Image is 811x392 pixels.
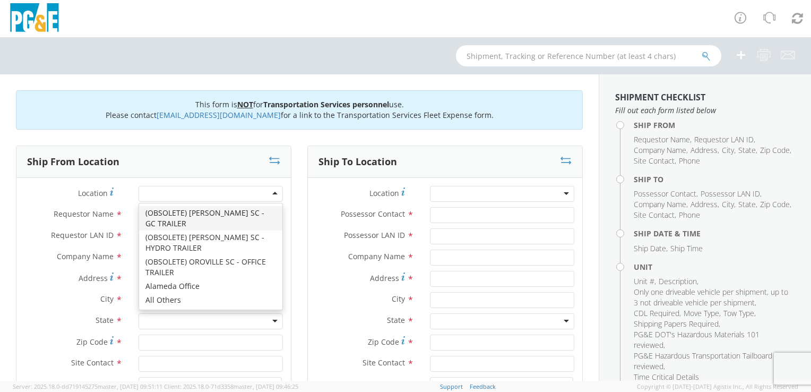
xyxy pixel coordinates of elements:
h4: Ship Date & Time [634,229,795,237]
li: , [760,145,791,156]
li: , [659,276,698,287]
li: , [701,189,762,199]
li: , [738,145,757,156]
span: Only one driveable vehicle per shipment, up to 3 not driveable vehicle per shipment [634,287,788,308]
span: Site Contact [634,156,675,166]
div: (OBSOLETE) [PERSON_NAME] SC - GC TRAILER [139,206,282,231]
span: Site Contact [363,357,405,368]
span: Fill out each form listed below [615,105,795,116]
h4: Unit [634,263,795,271]
li: , [722,145,736,156]
span: Zip Code [368,337,399,347]
span: State [387,315,405,325]
span: Shipping Papers Required [634,319,719,329]
span: Server: 2025.18.0-dd719145275 [13,382,162,390]
span: master, [DATE] 09:51:11 [98,382,162,390]
li: , [634,134,692,145]
li: , [738,199,757,210]
span: Requestor Name [634,134,690,144]
span: Requestor Name [54,209,114,219]
span: Phone [91,379,114,389]
li: , [691,145,719,156]
img: pge-logo-06675f144f4cfa6a6814.png [8,3,61,35]
div: This form is for use. Please contact for a link to the Transportation Services Fleet Expense form. [16,90,583,130]
li: , [691,199,719,210]
span: City [722,145,734,155]
input: Shipment, Tracking or Reference Number (at least 4 chars) [456,45,721,66]
span: State [738,145,756,155]
li: , [760,199,791,210]
span: Address [691,145,718,155]
span: City [722,199,734,209]
h3: Ship To Location [318,157,397,167]
li: , [634,329,792,351]
h4: Ship To [634,175,795,183]
a: [EMAIL_ADDRESS][DOMAIN_NAME] [157,110,281,120]
span: Client: 2025.18.0-71d3358 [164,382,298,390]
li: , [723,308,756,319]
span: Phone [383,379,405,389]
span: Move Type [684,308,719,318]
b: Transportation Services personnel [263,99,389,109]
li: , [722,199,736,210]
span: City [392,294,405,304]
li: , [634,210,676,220]
span: Time Critical Details [634,372,699,382]
span: Requestor LAN ID [694,134,754,144]
span: Zip Code [76,337,108,347]
span: State [96,315,114,325]
li: , [684,308,721,319]
span: CDL Required [634,308,679,318]
span: Phone [679,210,700,220]
div: (OBSOLETE) [PERSON_NAME] SC - HYDRO TRAILER [139,231,282,255]
u: NOT [237,99,253,109]
span: Site Contact [71,357,114,368]
li: , [634,287,792,308]
span: Address [691,199,718,209]
span: PG&E Hazardous Transportation Tailboard reviewed [634,351,772,371]
span: PG&E DOT's Hazardous Materials 101 reviewed [634,329,760,350]
span: Phone [679,156,700,166]
h4: Ship From [634,121,795,129]
span: Address [370,273,399,283]
div: Alpine Sub [139,307,282,321]
span: Possessor Contact [634,189,696,199]
span: Location [369,188,399,198]
li: , [634,156,676,166]
span: Ship Time [670,243,703,253]
span: Company Name [634,199,686,209]
li: , [634,243,668,254]
span: City [100,294,114,304]
span: Zip Code [760,145,790,155]
span: Possessor LAN ID [701,189,760,199]
h3: Ship From Location [27,157,119,167]
span: Unit # [634,276,654,286]
div: (OBSOLETE) OROVILLE SC - OFFICE TRAILER [139,255,282,279]
li: , [694,134,755,145]
span: Location [78,188,108,198]
li: , [634,199,688,210]
a: Feedback [470,382,496,390]
span: Address [79,273,108,283]
span: Possessor LAN ID [344,230,405,240]
a: Support [440,382,463,390]
span: Company Name [57,251,114,261]
li: , [634,145,688,156]
div: All Others [139,293,282,307]
span: master, [DATE] 09:46:25 [234,382,298,390]
span: Possessor Contact [341,209,405,219]
li: , [634,319,720,329]
div: Alameda Office [139,279,282,293]
span: Zip Code [760,199,790,209]
span: Requestor LAN ID [51,230,114,240]
span: Company Name [634,145,686,155]
span: Description [659,276,697,286]
span: Company Name [348,251,405,261]
li: , [634,351,792,372]
span: Site Contact [634,210,675,220]
span: State [738,199,756,209]
span: Copyright © [DATE]-[DATE] Agistix Inc., All Rights Reserved [637,382,798,391]
strong: Shipment Checklist [615,91,705,103]
span: Ship Date [634,243,666,253]
span: Tow Type [723,308,754,318]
